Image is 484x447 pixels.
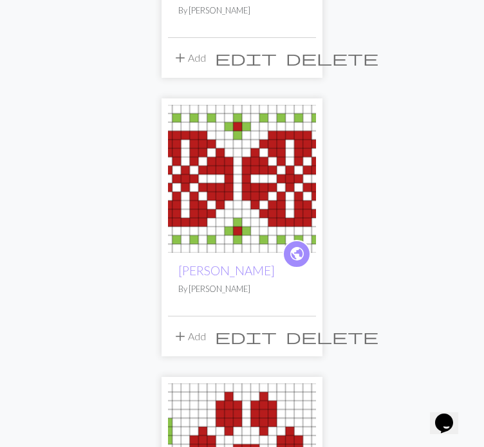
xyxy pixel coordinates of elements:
button: Edit [210,46,281,70]
span: add [172,327,188,345]
p: By [PERSON_NAME] [178,283,306,295]
p: By [PERSON_NAME] [178,5,306,17]
a: Jane Stocking [168,171,316,183]
iframe: chat widget [430,396,471,434]
button: Delete [281,324,383,349]
a: [PERSON_NAME] [178,263,275,278]
span: edit [215,327,277,345]
button: Add [168,324,210,349]
span: delete [286,49,378,67]
button: Add [168,46,210,70]
span: edit [215,49,277,67]
img: Jane Stocking [168,105,316,253]
button: Edit [210,324,281,349]
a: public [283,240,311,268]
span: delete [286,327,378,345]
i: Edit [215,50,277,66]
span: public [289,244,305,264]
i: Edit [215,329,277,344]
i: public [289,241,305,267]
button: Delete [281,46,383,70]
span: add [172,49,188,67]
